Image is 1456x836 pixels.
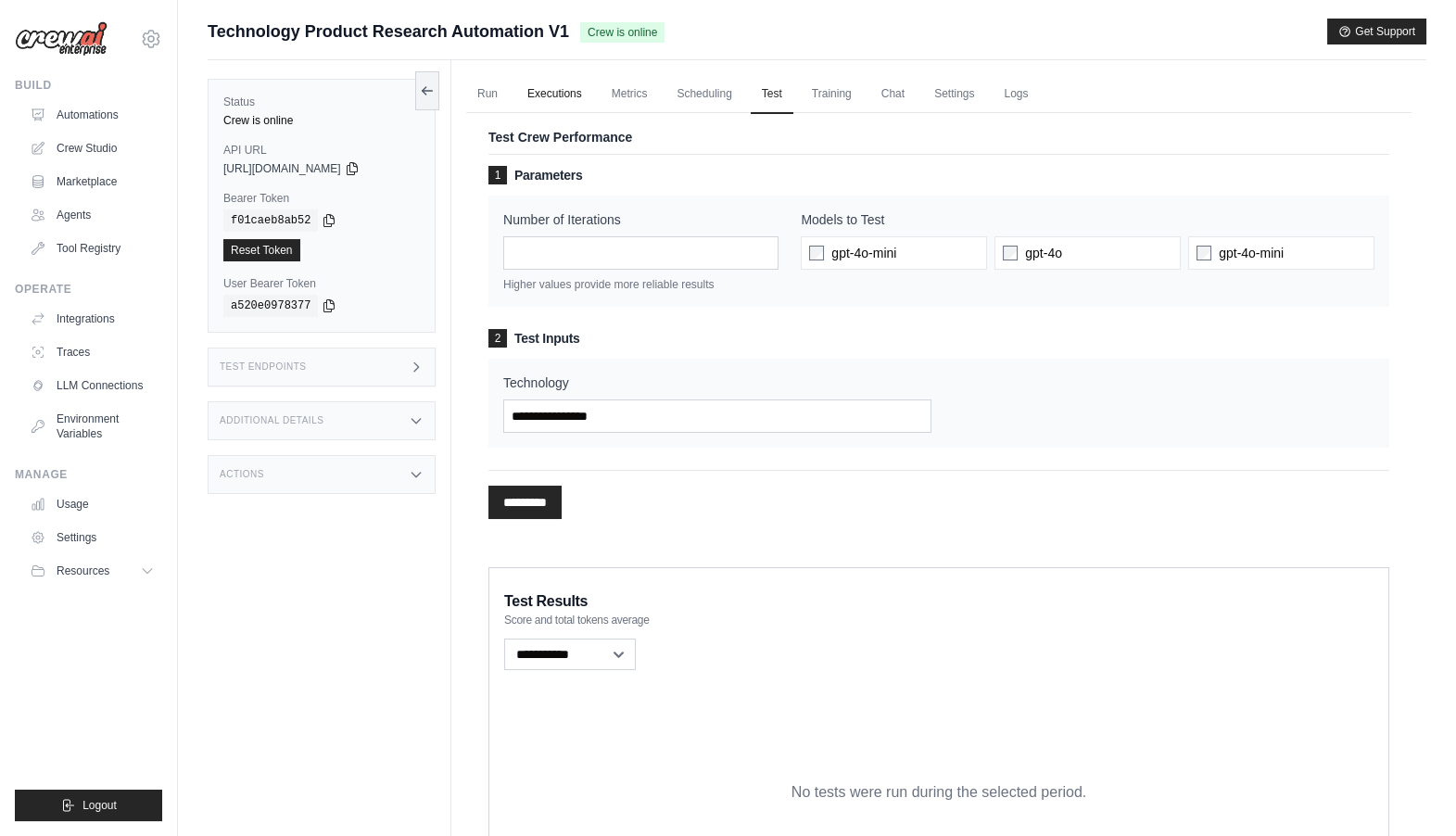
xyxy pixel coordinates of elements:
label: Number of Iterations [503,210,779,229]
a: Settings [923,75,985,114]
a: Run [466,75,509,114]
span: Resources [57,564,109,578]
button: Resources [22,556,162,586]
span: Technology Product Research Automation V1 [208,19,569,44]
a: Reset Token [223,239,300,261]
h3: Test Endpoints [220,361,307,373]
span: gpt-4o-mini [1219,244,1284,262]
input: gpt-4o-mini [1196,246,1211,260]
span: Crew is online [580,22,665,43]
label: Technology [503,374,931,392]
code: f01caeb8ab52 [223,209,318,232]
a: Executions [516,75,593,114]
h3: Actions [220,469,264,480]
p: Higher values provide more reliable results [503,277,779,292]
div: Operate [15,282,162,297]
label: API URL [223,143,420,158]
a: Integrations [22,304,162,334]
span: [URL][DOMAIN_NAME] [223,161,341,176]
span: Score and total tokens average [504,613,650,627]
label: Bearer Token [223,191,420,206]
a: Environment Variables [22,404,162,449]
input: gpt-4o-mini [809,246,824,260]
a: Logs [993,75,1039,114]
a: Traces [22,337,162,367]
a: Crew Studio [22,133,162,163]
p: Test Crew Performance [488,128,1389,146]
a: LLM Connections [22,371,162,400]
a: Test [751,75,793,114]
span: 2 [488,329,507,348]
label: Status [223,95,420,109]
a: Marketplace [22,167,162,196]
label: User Bearer Token [223,276,420,291]
a: Training [801,75,863,114]
label: Models to Test [801,210,1374,229]
span: Logout [82,798,117,813]
span: Test Results [504,590,588,613]
span: gpt-4o-mini [831,244,896,262]
a: Chat [870,75,916,114]
a: Automations [22,100,162,130]
a: Scheduling [665,75,742,114]
button: Logout [15,790,162,821]
a: Usage [22,489,162,519]
a: Metrics [601,75,659,114]
code: a520e0978377 [223,295,318,317]
button: Get Support [1327,19,1426,44]
span: gpt-4o [1025,244,1062,262]
div: Build [15,78,162,93]
div: Manage [15,467,162,482]
input: gpt-4o [1003,246,1018,260]
h3: Parameters [488,166,1389,184]
div: Crew is online [223,113,420,128]
h3: Additional Details [220,415,323,426]
p: No tests were run during the selected period. [791,781,1086,804]
h3: Test Inputs [488,329,1389,348]
a: Settings [22,523,162,552]
a: Tool Registry [22,234,162,263]
span: 1 [488,166,507,184]
a: Agents [22,200,162,230]
img: Logo [15,21,108,57]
